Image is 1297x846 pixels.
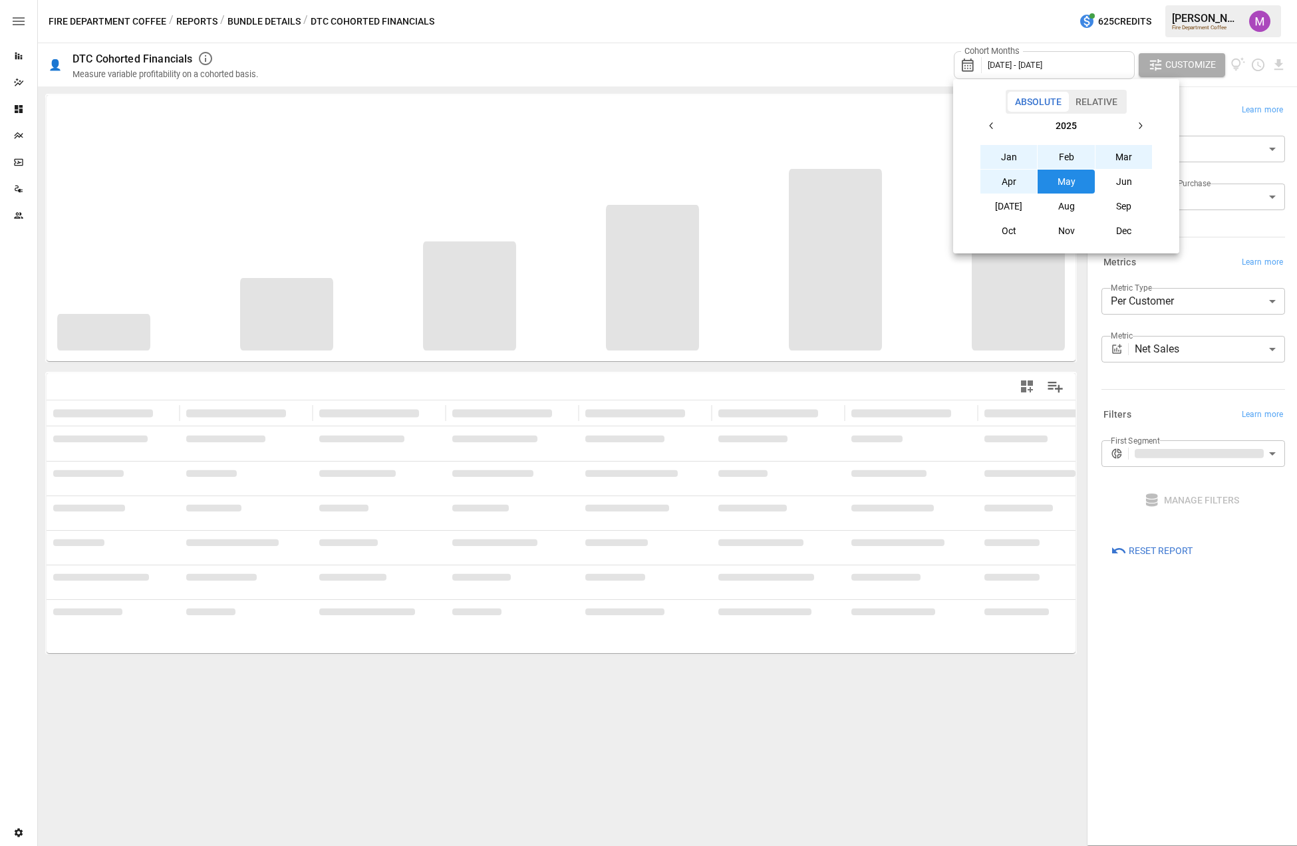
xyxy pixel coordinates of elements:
[1038,219,1095,243] button: Nov
[1095,170,1153,194] button: Jun
[1008,92,1069,112] button: Absolute
[1038,170,1095,194] button: May
[1095,194,1153,218] button: Sep
[1095,219,1153,243] button: Dec
[980,145,1038,169] button: Jan
[1004,114,1128,138] button: 2025
[1095,145,1153,169] button: Mar
[1038,145,1095,169] button: Feb
[1068,92,1125,112] button: Relative
[980,170,1038,194] button: Apr
[980,219,1038,243] button: Oct
[980,194,1038,218] button: [DATE]
[1038,194,1095,218] button: Aug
